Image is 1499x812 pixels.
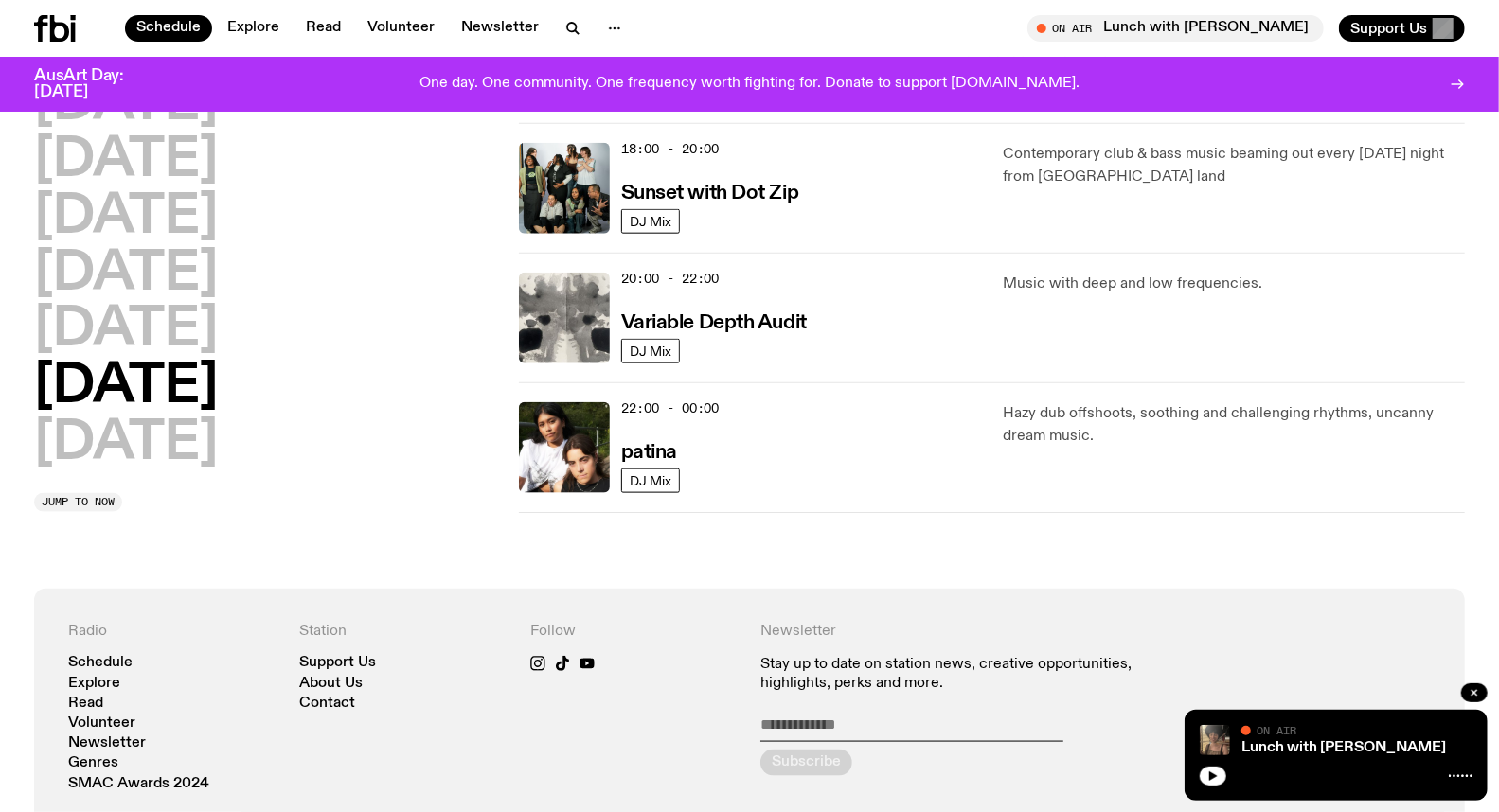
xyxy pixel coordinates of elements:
[760,750,852,776] button: Subscribe
[621,313,807,333] h3: Variable Depth Audit
[34,417,218,470] button: [DATE]
[519,273,610,363] img: A black and white Rorschach
[34,134,218,187] button: [DATE]
[294,15,352,42] a: Read
[621,443,677,463] h3: patina
[621,468,680,493] a: DJ Mix
[760,656,1200,692] p: Stay up to date on station news, creative opportunities, highlights, perks and more.
[621,140,720,158] span: 18:00 - 20:00
[34,68,155,100] h3: AusArt Day: [DATE]
[299,697,355,711] a: Contact
[68,656,133,670] a: Schedule
[68,736,146,750] a: Newsletter
[621,270,720,288] span: 20:00 - 22:00
[299,623,508,641] h4: Station
[419,76,1080,93] p: One day. One community. One frequency worth fighting for. Donate to support [DOMAIN_NAME].
[530,623,739,641] h4: Follow
[34,493,122,512] button: Jump to now
[630,473,671,487] span: DJ Mix
[34,191,218,244] button: [DATE]
[299,677,363,691] a: About Us
[630,344,671,358] span: DJ Mix
[68,623,277,641] h4: Radio
[621,180,799,203] a: Sunset with Dot Zip
[1339,15,1465,42] button: Support Us
[621,439,677,463] a: patina
[621,339,680,363] a: DJ Mix
[42,497,115,507] span: Jump to now
[34,248,218,301] button: [DATE]
[356,15,446,42] a: Volunteer
[125,15,212,42] a: Schedule
[34,361,218,414] button: [DATE]
[450,15,550,42] a: Newsletter
[630,214,671,228] span: DJ Mix
[1027,15,1324,42] button: On AirLunch with [PERSON_NAME]
[68,697,103,711] a: Read
[621,184,799,203] h3: Sunset with Dot Zip
[68,756,118,770] a: Genres
[299,656,376,670] a: Support Us
[1003,273,1465,295] p: Music with deep and low frequencies.
[1241,740,1446,755] a: Lunch with [PERSON_NAME]
[760,623,1200,641] h4: Newsletter
[1003,143,1465,188] p: Contemporary club & bass music beaming out every [DATE] night from [GEOGRAPHIC_DATA] land
[1257,724,1296,736] span: On Air
[68,716,135,731] a: Volunteer
[621,209,680,234] a: DJ Mix
[621,399,720,417] span: 22:00 - 00:00
[621,309,807,333] a: Variable Depth Audit
[34,305,218,358] button: [DATE]
[216,15,291,42] a: Explore
[1003,402,1465,448] p: Hazy dub offshoots, soothing and challenging rhythms, uncanny dream music.
[68,777,209,791] a: SMAC Awards 2024
[1350,20,1427,37] span: Support Us
[68,677,120,691] a: Explore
